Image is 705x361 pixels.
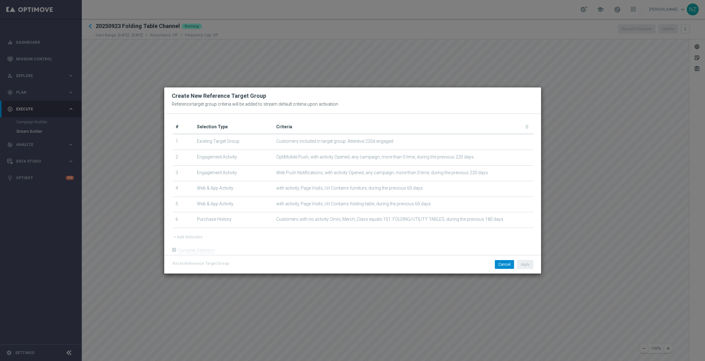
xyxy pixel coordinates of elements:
span: Web Push Notifications, with activity Opened, any campaign, more than 0 time, during the previous... [276,170,488,175]
td: Purchase History [194,212,274,228]
button: Cancel [495,260,514,269]
td: 3 [173,165,195,181]
td: 6 [173,212,195,228]
td: 2 [173,150,195,166]
td: 1 [173,134,195,150]
th: # [173,120,195,134]
td: 5 [173,197,195,212]
span: with activity, Page Visits, Url Contains folding-table, during the previous 60 days [276,201,431,207]
td: Existing Target Group [194,134,274,150]
h2: Reference target group criteria will be added to stream default criteria upon activation [172,102,338,107]
span: Criteria [276,124,292,129]
span: OptiMobile Push, with activity Opened, any campaign, more than 0 time, during the previous 220 days [276,154,474,160]
td: Engagement Activity [194,165,274,181]
h2: Create New Reference Target Group [172,92,534,100]
th: Selection Type [194,120,274,134]
td: Web & App Activity [194,181,274,197]
td: Engagement Activity [194,150,274,166]
button: Apply [517,260,533,269]
span: Customers included in target group: Attentive 220d engaged [276,139,393,144]
span: Customers with no activity Omni, Merch_Class equals 151: FOLDING/UTILITY TABLES, during the previ... [276,217,503,222]
td: 4 [173,181,195,197]
td: Web & App Activity [194,197,274,212]
span: with activity, Page Visits, Url Contains furniture, during the previous 60 days [276,186,423,191]
label: Complex Selection [178,247,215,253]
